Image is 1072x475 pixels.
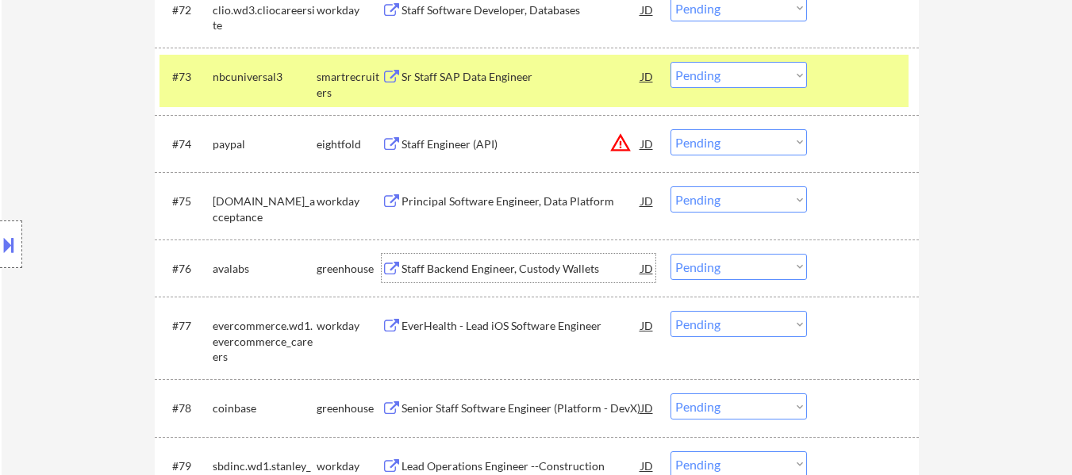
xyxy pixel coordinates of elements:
div: nbcuniversal3 [213,69,317,85]
div: greenhouse [317,400,382,416]
div: #78 [172,400,200,416]
div: eightfold [317,136,382,152]
div: JD [640,393,655,422]
div: workday [317,2,382,18]
div: smartrecruiters [317,69,382,100]
div: Principal Software Engineer, Data Platform [402,193,641,209]
div: JD [640,311,655,339]
button: warning_amber [609,132,632,154]
div: Sr Staff SAP Data Engineer [402,69,641,85]
div: JD [640,186,655,215]
div: Senior Staff Software Engineer (Platform - DevX) [402,400,641,416]
div: EverHealth - Lead iOS Software Engineer [402,318,641,334]
div: clio.wd3.cliocareersite [213,2,317,33]
div: #73 [172,69,200,85]
div: workday [317,193,382,209]
div: #79 [172,458,200,474]
div: Staff Software Developer, Databases [402,2,641,18]
div: greenhouse [317,261,382,277]
div: workday [317,458,382,474]
div: Staff Backend Engineer, Custody Wallets [402,261,641,277]
div: JD [640,129,655,158]
div: JD [640,254,655,282]
div: coinbase [213,400,317,416]
div: workday [317,318,382,334]
div: JD [640,62,655,90]
div: Staff Engineer (API) [402,136,641,152]
div: #72 [172,2,200,18]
